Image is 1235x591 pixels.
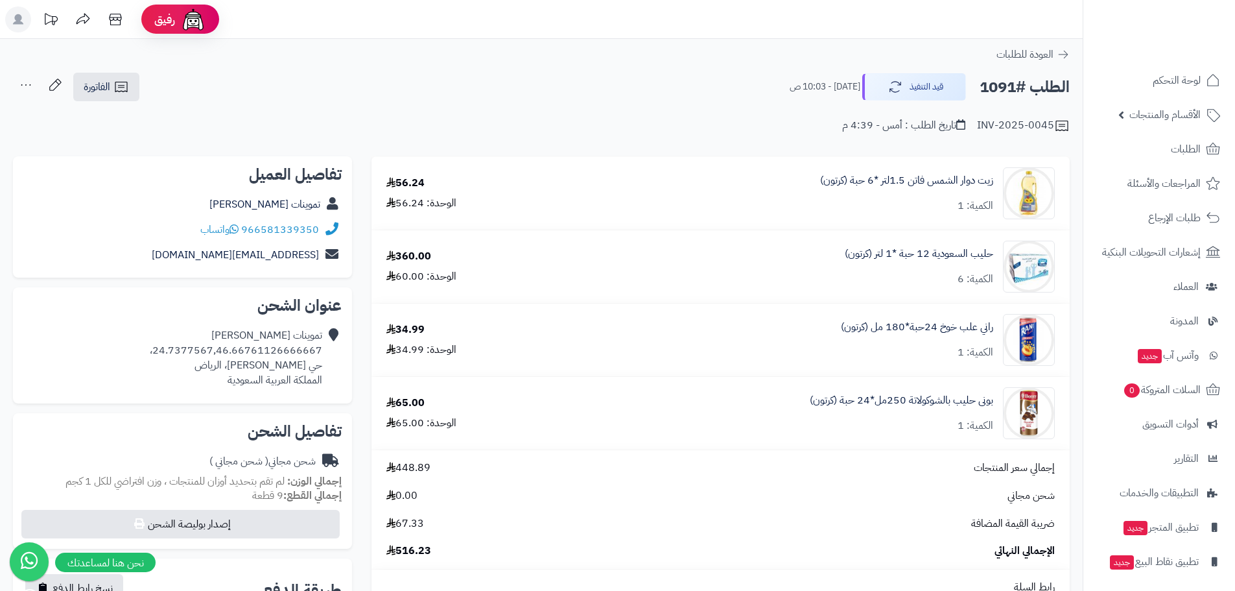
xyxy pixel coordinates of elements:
[1007,488,1055,503] span: شحن مجاني
[386,544,431,559] span: 516.23
[1124,383,1140,398] span: 0
[386,269,456,284] div: الوحدة: 60.00
[862,73,966,101] button: قيد التنفيذ
[241,222,319,237] a: 966581339350
[150,328,322,387] div: تموينات [PERSON_NAME] 24.7377567,46.66761126666667، حي [PERSON_NAME]، الرياض المملكة العربية السع...
[1091,306,1227,337] a: المدونة
[958,199,993,213] div: الكمية: 1
[1102,243,1201,261] span: إشعارات التحويلات البنكية
[1091,271,1227,302] a: العملاء
[1170,312,1199,330] span: المدونة
[1174,450,1199,468] span: التقارير
[1171,140,1201,158] span: الطلبات
[209,197,320,212] a: تموينات [PERSON_NAME]
[1120,484,1199,502] span: التطبيقات والخدمات
[980,74,1070,101] h2: الطلب #1091
[23,298,342,313] h2: عنوان الشحن
[1109,553,1199,571] span: تطبيق نقاط البيع
[1091,374,1227,405] a: السلات المتروكة0
[200,222,239,237] a: واتساب
[84,79,110,95] span: الفاتورة
[386,322,425,337] div: 34.99
[958,418,993,433] div: الكمية: 1
[1091,409,1227,440] a: أدوات التسويق
[287,474,342,489] strong: إجمالي الوزن:
[386,461,430,476] span: 448.89
[1136,346,1199,365] span: وآتس آب
[1091,168,1227,199] a: المراجعات والأسئلة
[971,516,1055,531] span: ضريبة القيمة المضافة
[23,424,342,439] h2: تفاصيل الشحن
[65,474,285,489] span: لم تقم بتحديد أوزان للمنتجات ، وزن افتراضي للكل 1 كجم
[1138,349,1162,363] span: جديد
[1091,443,1227,474] a: التقارير
[1091,237,1227,268] a: إشعارات التحويلات البنكية
[1091,546,1227,577] a: تطبيق نقاط البيعجديد
[810,393,993,408] a: بونى حليب بالشوكولاتة 250مل*24 حبة (كرتون)
[958,272,993,287] div: الكمية: 6
[1004,241,1054,293] img: 1747744811-01316ca4-bdae-4b0a-85ff-47740e91-90x90.jpg
[34,6,67,36] a: تحديثات المنصة
[958,345,993,360] div: الكمية: 1
[1127,175,1201,193] span: المراجعات والأسئلة
[1091,512,1227,543] a: تطبيق المتجرجديد
[1091,65,1227,96] a: لوحة التحكم
[1004,387,1054,439] img: 1748085803-614B7Lt%20FBL._AC_SL1500-90x90.jpg
[1091,477,1227,509] a: التطبيقات والخدمات
[21,510,340,538] button: إصدار بوليصة الشحن
[73,73,139,101] a: الفاتورة
[1110,555,1134,570] span: جديد
[977,118,1070,134] div: INV-2025-0045
[996,47,1070,62] a: العودة للطلبات
[974,461,1055,476] span: إجمالي سعر المنتجات
[1142,415,1199,433] span: أدوات التسويق
[1123,381,1201,399] span: السلات المتروكة
[23,167,342,182] h2: تفاصيل العميل
[996,47,1053,62] span: العودة للطلبات
[180,6,206,32] img: ai-face.png
[386,176,425,191] div: 56.24
[842,118,965,133] div: تاريخ الطلب : أمس - 4:39 م
[1173,278,1199,296] span: العملاء
[154,12,175,27] span: رفيق
[1091,340,1227,371] a: وآتس آبجديد
[841,320,993,335] a: راني علب خوخ 24حبة*180 مل (كرتون)
[790,80,860,93] small: [DATE] - 10:03 ص
[1004,167,1054,219] img: 1747453930-Fatin-Sunflower-Oil-Box-Of-6-bot-90x90.jpg
[386,343,456,357] div: الوحدة: 34.99
[386,488,418,503] span: 0.00
[845,247,993,261] a: حليب السعودية 12 حبة *1 لتر (كرتون)
[1148,209,1201,227] span: طلبات الإرجاع
[386,416,456,431] div: الوحدة: 65.00
[386,249,431,264] div: 360.00
[386,396,425,411] div: 65.00
[1123,521,1147,535] span: جديد
[994,544,1055,559] span: الإجمالي النهائي
[1091,202,1227,234] a: طلبات الإرجاع
[209,454,316,469] div: شحن مجاني
[1004,314,1054,366] img: 1748076922-Screenshot%202025-05-24%20115431-90x90.jpg
[152,247,319,263] a: [EMAIL_ADDRESS][DOMAIN_NAME]
[209,453,268,469] span: ( شحن مجاني )
[1129,106,1201,124] span: الأقسام والمنتجات
[386,516,424,531] span: 67.33
[252,488,342,503] small: 9 قطعة
[1122,518,1199,537] span: تطبيق المتجر
[386,196,456,211] div: الوحدة: 56.24
[820,173,993,188] a: زيت دوار الشمس فاتن 1.5لتر *6 حبة (كرتون)
[283,488,342,503] strong: إجمالي القطع:
[1153,71,1201,90] span: لوحة التحكم
[1091,134,1227,165] a: الطلبات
